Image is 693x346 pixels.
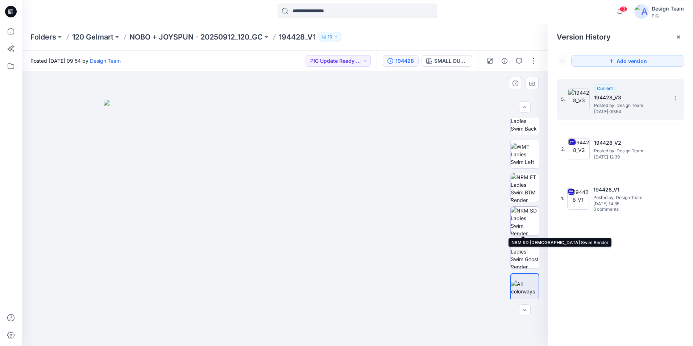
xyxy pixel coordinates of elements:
[395,57,414,65] div: 194428
[561,146,565,152] span: 2.
[561,195,564,202] span: 1.
[571,55,684,67] button: Add version
[593,194,666,201] span: Posted by: Design Team
[676,34,681,40] button: Close
[652,13,684,18] div: PIC
[90,58,121,64] a: Design Team
[129,32,263,42] a: NOBO + JOYSPUN - 20250912_120_GC
[568,138,590,160] img: 194428_V2
[593,207,644,213] span: 3 comments
[557,33,611,41] span: Version History
[434,57,468,65] div: SMALL DUSTY V1_PLUM CANDY
[594,109,667,114] span: [DATE] 09:54
[597,86,613,91] span: Current
[511,143,539,166] img: WMT Ladies Swim Left
[279,32,316,42] p: 194428_V1
[511,173,539,202] img: NRM FT Ladies Swim BTM Render
[383,55,419,67] button: 194428
[319,32,341,42] button: 10
[619,6,627,12] span: 13
[72,32,113,42] a: 120 Gelmart
[652,4,684,13] div: Design Team
[568,88,590,110] img: 194428_V3
[557,55,568,67] button: Show Hidden Versions
[593,201,666,206] span: [DATE] 14:35
[594,93,667,102] h5: 194428_V3
[634,4,649,19] img: avatar
[511,240,539,268] img: NRM BK Ladies Swim Ghost Render
[593,185,666,194] h5: 194428_V1
[30,32,56,42] a: Folders
[567,188,589,210] img: 194428_V1
[422,55,472,67] button: SMALL DUSTY V1_PLUM CANDY
[104,100,466,346] img: eyJhbGciOiJIUzI1NiIsImtpZCI6IjAiLCJzbHQiOiJzZXMiLCJ0eXAiOiJKV1QifQ.eyJkYXRhIjp7InR5cGUiOiJzdG9yYW...
[499,55,510,67] button: Details
[561,96,565,103] span: 5.
[511,280,539,295] img: All colorways
[594,155,667,160] span: [DATE] 12:39
[594,102,667,109] span: Posted by: Design Team
[594,147,667,155] span: Posted by: Design Team
[328,33,332,41] p: 10
[511,207,539,235] img: NRM SD Ladies Swim Render
[30,57,121,65] span: Posted [DATE] 09:54 by
[511,110,539,132] img: WMT Ladies Swim Back
[594,139,667,147] h5: 194428_V2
